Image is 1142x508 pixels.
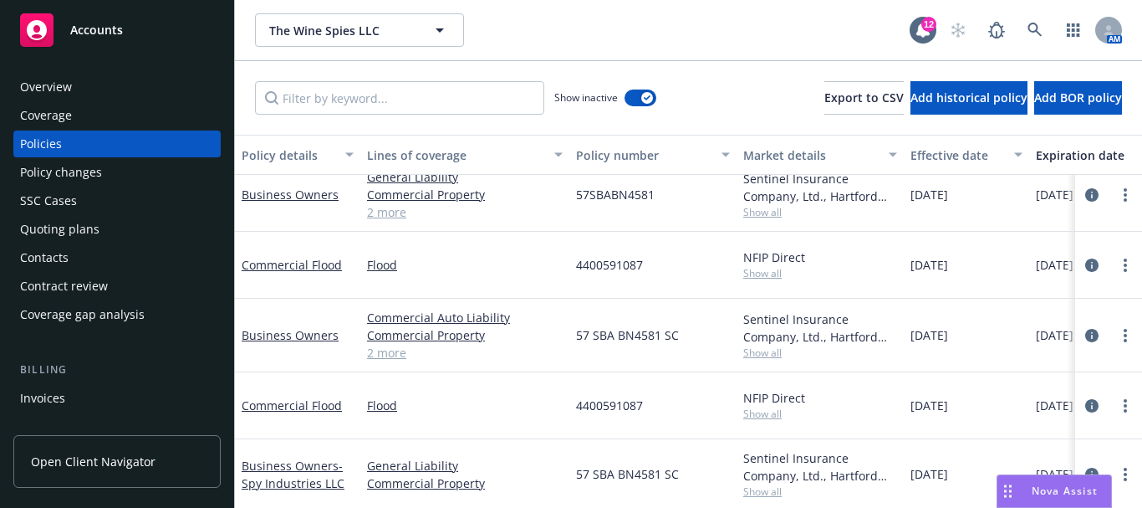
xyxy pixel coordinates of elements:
button: The Wine Spies LLC [255,13,464,47]
a: 2 more [367,344,563,362]
span: Add historical policy [910,90,1027,105]
div: SSC Cases [20,187,77,214]
a: Search [1018,13,1052,47]
span: [DATE] [1036,256,1073,274]
a: Commercial Flood [242,257,342,273]
button: Effective date [904,135,1029,175]
a: Commercial Property [367,475,563,492]
a: Coverage gap analysis [13,301,221,328]
span: Show all [743,346,897,360]
a: Coverage [13,102,221,129]
a: circleInformation [1082,464,1102,485]
div: Quoting plans [20,216,99,243]
span: 4400591087 [576,256,643,274]
button: Add historical policy [910,81,1027,115]
span: 57SBABN4581 [576,186,655,203]
button: Lines of coverage [360,135,569,175]
span: Nova Assist [1032,484,1098,498]
span: [DATE] [1036,465,1073,483]
span: [DATE] [910,465,948,483]
a: more [1115,326,1135,346]
a: Invoices [13,385,221,412]
div: 12 [921,17,936,32]
span: Show all [743,205,897,219]
div: NFIP Direct [743,249,897,266]
a: Commercial Auto Liability [367,309,563,326]
button: Export to CSV [824,81,904,115]
span: [DATE] [910,397,948,414]
span: The Wine Spies LLC [269,22,414,39]
span: [DATE] [910,326,948,344]
a: Accounts [13,7,221,54]
a: 2 more [367,203,563,221]
div: Overview [20,74,72,100]
div: Contract review [20,273,108,300]
div: Coverage [20,102,72,129]
a: Switch app [1057,13,1090,47]
span: Add BOR policy [1034,90,1122,105]
button: Policy details [235,135,360,175]
input: Filter by keyword... [255,81,544,115]
a: General Liability [367,457,563,475]
div: Policies [20,131,62,157]
div: Lines of coverage [367,146,544,164]
a: Report a Bug [980,13,1013,47]
span: 57 SBA BN4581 SC [576,326,679,344]
span: Show all [743,266,897,280]
button: Market details [737,135,904,175]
span: [DATE] [1036,186,1073,203]
a: Business Owners [242,458,344,491]
a: Overview [13,74,221,100]
span: 57 SBA BN4581 SC [576,465,679,483]
button: Policy number [569,135,737,175]
a: SSC Cases [13,187,221,214]
a: more [1115,255,1135,275]
a: Policy changes [13,159,221,186]
div: Market details [743,146,879,164]
a: Commercial Property [367,186,563,203]
a: Start snowing [941,13,975,47]
span: 4400591087 [576,397,643,414]
div: Policy number [576,146,711,164]
button: Add BOR policy [1034,81,1122,115]
div: Invoices [20,385,65,412]
a: Policies [13,131,221,157]
a: more [1115,185,1135,205]
span: Accounts [70,23,123,37]
div: Contacts [20,244,69,271]
a: Billing updates [13,413,221,440]
span: Open Client Navigator [31,453,155,470]
div: Billing [13,362,221,378]
span: [DATE] [1036,397,1073,414]
span: Show inactive [554,90,618,105]
a: circleInformation [1082,185,1102,205]
div: Policy details [242,146,335,164]
span: [DATE] [1036,326,1073,344]
div: Billing updates [20,413,105,440]
div: Sentinel Insurance Company, Ltd., Hartford Insurance Group [743,170,897,205]
a: Business Owners [242,187,339,203]
div: Sentinel Insurance Company, Ltd., Hartford Insurance Group [743,449,897,485]
a: circleInformation [1082,396,1102,416]
a: more [1115,396,1135,416]
a: Contacts [13,244,221,271]
a: Contract review [13,273,221,300]
a: more [1115,464,1135,485]
span: Show all [743,485,897,499]
a: General Liability [367,168,563,186]
div: NFIP Direct [743,389,897,407]
a: circleInformation [1082,326,1102,346]
span: Export to CSV [824,90,904,105]
div: Sentinel Insurance Company, Ltd., Hartford Insurance Group [743,310,897,346]
a: Flood [367,256,563,274]
button: Nova Assist [997,475,1112,508]
div: Policy changes [20,159,102,186]
a: circleInformation [1082,255,1102,275]
a: Commercial Flood [242,398,342,413]
div: Drag to move [997,475,1018,507]
div: Effective date [910,146,1004,164]
a: Flood [367,397,563,414]
span: [DATE] [910,256,948,274]
span: - Spy Industries LLC [242,458,344,491]
a: Business Owners [242,327,339,343]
